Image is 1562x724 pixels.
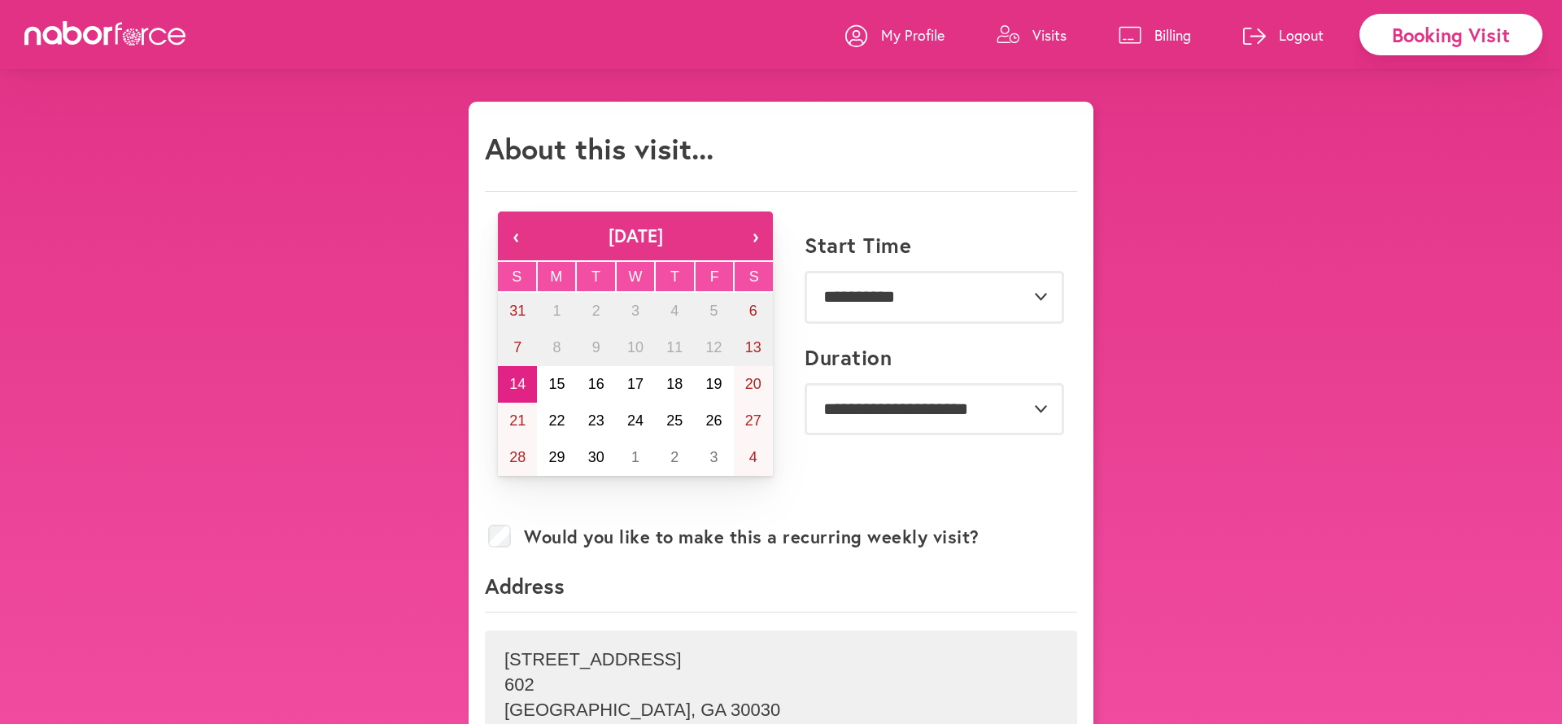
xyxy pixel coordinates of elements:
abbr: September 23, 2025 [588,412,604,429]
button: September 21, 2025 [498,403,537,439]
button: September 12, 2025 [694,329,733,366]
p: Logout [1279,25,1324,45]
abbr: September 6, 2025 [749,303,757,319]
button: September 8, 2025 [537,329,576,366]
abbr: September 25, 2025 [666,412,683,429]
abbr: September 16, 2025 [588,376,604,392]
label: Start Time [805,233,911,258]
button: September 17, 2025 [616,366,655,403]
abbr: Wednesday [629,268,643,285]
button: September 19, 2025 [694,366,733,403]
button: September 1, 2025 [537,293,576,329]
div: Booking Visit [1359,14,1542,55]
a: Visits [997,11,1067,59]
abbr: September 17, 2025 [627,376,644,392]
abbr: September 18, 2025 [666,376,683,392]
p: Visits [1032,25,1067,45]
abbr: September 28, 2025 [509,449,526,465]
a: Billing [1119,11,1191,59]
button: September 24, 2025 [616,403,655,439]
abbr: September 3, 2025 [631,303,639,319]
button: October 3, 2025 [694,439,733,476]
button: August 31, 2025 [498,293,537,329]
button: September 30, 2025 [577,439,616,476]
abbr: September 4, 2025 [670,303,678,319]
abbr: Saturday [749,268,759,285]
button: September 3, 2025 [616,293,655,329]
abbr: September 2, 2025 [592,303,600,319]
abbr: September 26, 2025 [706,412,722,429]
button: September 6, 2025 [734,293,773,329]
p: Billing [1154,25,1191,45]
abbr: September 5, 2025 [710,303,718,319]
abbr: October 4, 2025 [749,449,757,465]
button: ‹ [498,212,534,260]
abbr: September 21, 2025 [509,412,526,429]
button: › [737,212,773,260]
abbr: September 20, 2025 [745,376,761,392]
abbr: September 13, 2025 [745,339,761,355]
abbr: October 3, 2025 [710,449,718,465]
abbr: Thursday [670,268,679,285]
button: September 10, 2025 [616,329,655,366]
button: October 1, 2025 [616,439,655,476]
abbr: September 12, 2025 [706,339,722,355]
a: My Profile [845,11,945,59]
button: September 2, 2025 [577,293,616,329]
abbr: Monday [550,268,562,285]
button: September 13, 2025 [734,329,773,366]
label: Would you like to make this a recurring weekly visit? [524,526,980,547]
button: September 20, 2025 [734,366,773,403]
a: Logout [1243,11,1324,59]
button: September 11, 2025 [655,329,694,366]
button: September 22, 2025 [537,403,576,439]
button: September 28, 2025 [498,439,537,476]
button: October 4, 2025 [734,439,773,476]
abbr: September 19, 2025 [706,376,722,392]
button: September 9, 2025 [577,329,616,366]
button: September 16, 2025 [577,366,616,403]
button: September 4, 2025 [655,293,694,329]
abbr: Friday [710,268,719,285]
abbr: September 24, 2025 [627,412,644,429]
button: September 27, 2025 [734,403,773,439]
button: September 15, 2025 [537,366,576,403]
button: September 26, 2025 [694,403,733,439]
p: [GEOGRAPHIC_DATA] , GA 30030 [504,700,1058,721]
abbr: September 29, 2025 [548,449,565,465]
abbr: September 30, 2025 [588,449,604,465]
label: Duration [805,345,892,370]
p: My Profile [881,25,945,45]
abbr: September 15, 2025 [548,376,565,392]
button: September 29, 2025 [537,439,576,476]
abbr: September 22, 2025 [548,412,565,429]
p: [STREET_ADDRESS] [504,649,1058,670]
abbr: October 2, 2025 [670,449,678,465]
abbr: September 27, 2025 [745,412,761,429]
p: Address [485,572,1077,613]
abbr: October 1, 2025 [631,449,639,465]
button: October 2, 2025 [655,439,694,476]
abbr: Tuesday [591,268,600,285]
button: September 5, 2025 [694,293,733,329]
h1: About this visit... [485,131,713,166]
button: September 7, 2025 [498,329,537,366]
abbr: September 14, 2025 [509,376,526,392]
abbr: Sunday [512,268,521,285]
button: September 23, 2025 [577,403,616,439]
button: [DATE] [534,212,737,260]
abbr: September 7, 2025 [513,339,521,355]
button: September 18, 2025 [655,366,694,403]
p: 602 [504,674,1058,696]
abbr: September 8, 2025 [552,339,561,355]
abbr: September 11, 2025 [666,339,683,355]
abbr: September 10, 2025 [627,339,644,355]
abbr: August 31, 2025 [509,303,526,319]
abbr: September 1, 2025 [552,303,561,319]
button: September 14, 2025 [498,366,537,403]
abbr: September 9, 2025 [592,339,600,355]
button: September 25, 2025 [655,403,694,439]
